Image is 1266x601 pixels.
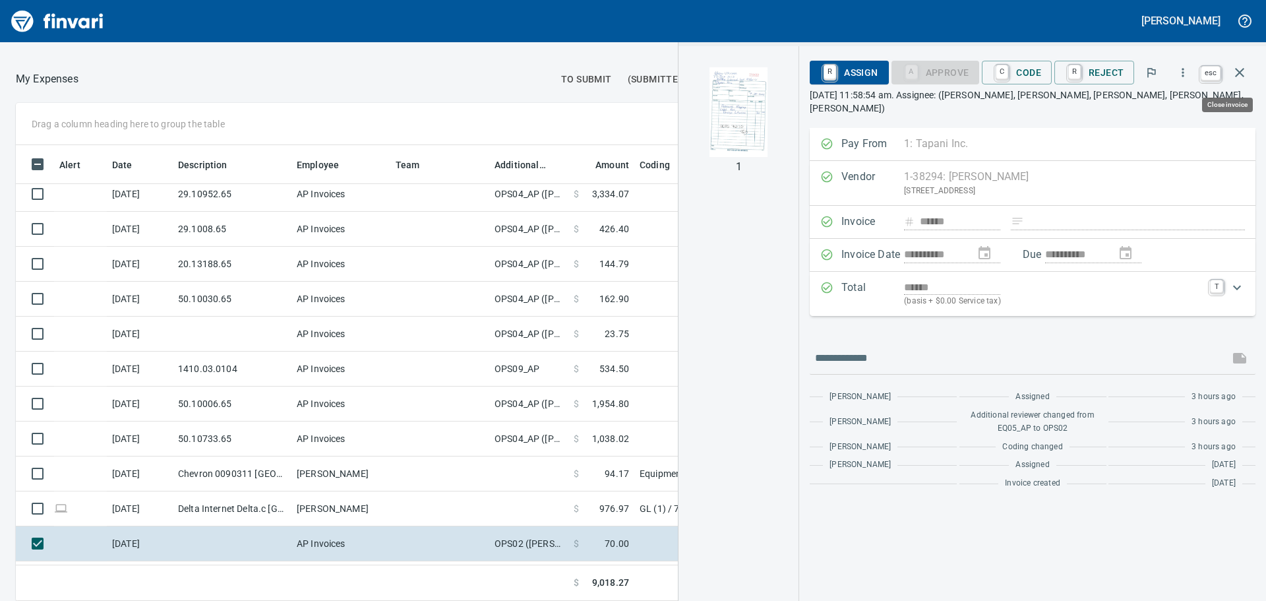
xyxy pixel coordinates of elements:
[107,282,173,317] td: [DATE]
[1002,441,1062,454] span: Coding changed
[396,157,420,173] span: Team
[291,282,390,317] td: AP Invoices
[1191,416,1236,429] span: 3 hours ago
[820,61,878,84] span: Assign
[178,157,245,173] span: Description
[1005,477,1060,490] span: Invoice created
[291,317,390,352] td: AP Invoices
[291,457,390,491] td: [PERSON_NAME]
[634,457,964,491] td: Equipment (1) / 5030263: 2025 GMC Sierra 1500 / 130: Fuel / 4: Fuel
[574,397,579,410] span: $
[16,71,78,87] p: My Expenses
[291,387,390,422] td: AP Invoices
[810,61,888,84] button: RAssign
[495,157,563,173] span: Additional Reviewer
[634,561,964,596] td: Equipment (1) / 5030263: 2025 GMC Sierra 1500 / 130: Fuel / 4: Fuel
[736,159,742,175] p: 1
[489,317,568,352] td: OPS04_AP ([PERSON_NAME], [PERSON_NAME], [PERSON_NAME], [PERSON_NAME], [PERSON_NAME])
[1068,65,1081,79] a: R
[829,416,891,429] span: [PERSON_NAME]
[291,491,390,526] td: [PERSON_NAME]
[605,467,629,480] span: 94.17
[574,467,579,480] span: $
[291,177,390,212] td: AP Invoices
[59,157,80,173] span: Alert
[107,212,173,247] td: [DATE]
[1141,14,1221,28] h5: [PERSON_NAME]
[1212,459,1236,472] span: [DATE]
[904,295,1202,308] p: (basis + $0.00 Service tax)
[1138,11,1224,31] button: [PERSON_NAME]
[599,257,629,270] span: 144.79
[1191,391,1236,404] span: 3 hours ago
[489,247,568,282] td: OPS04_AP ([PERSON_NAME], [PERSON_NAME], [PERSON_NAME], [PERSON_NAME], [PERSON_NAME])
[107,247,173,282] td: [DATE]
[173,491,291,526] td: Delta Internet Delta.c [GEOGRAPHIC_DATA] [GEOGRAPHIC_DATA]
[599,222,629,236] span: 426.40
[112,157,150,173] span: Date
[1015,391,1049,404] span: Assigned
[574,432,579,445] span: $
[107,457,173,491] td: [DATE]
[297,157,339,173] span: Employee
[173,177,291,212] td: 29.10952.65
[810,272,1255,316] div: Expand
[16,71,78,87] nav: breadcrumb
[574,537,579,550] span: $
[396,157,437,173] span: Team
[291,352,390,387] td: AP Invoices
[982,61,1052,84] button: CCode
[489,282,568,317] td: OPS04_AP ([PERSON_NAME], [PERSON_NAME], [PERSON_NAME], [PERSON_NAME], [PERSON_NAME])
[173,282,291,317] td: 50.10030.65
[107,491,173,526] td: [DATE]
[107,561,173,596] td: [DATE]
[1224,342,1255,374] span: This records your message into the invoice and notifies anyone mentioned
[107,387,173,422] td: [DATE]
[599,502,629,515] span: 976.97
[574,502,579,515] span: $
[107,352,173,387] td: [DATE]
[107,422,173,457] td: [DATE]
[173,247,291,282] td: 20.13188.65
[841,280,904,308] p: Total
[107,317,173,352] td: [DATE]
[574,576,579,590] span: $
[107,177,173,212] td: [DATE]
[1137,58,1166,87] button: Flag
[561,71,612,88] span: To Submit
[966,409,1100,435] span: Additional reviewer changed from EQ05_AP to OPS02
[992,61,1041,84] span: Code
[1210,280,1223,293] a: T
[173,212,291,247] td: 29.1008.65
[489,387,568,422] td: OPS04_AP ([PERSON_NAME], [PERSON_NAME], [PERSON_NAME], [PERSON_NAME], [PERSON_NAME])
[628,71,688,88] span: (Submitted)
[291,526,390,561] td: AP Invoices
[1212,477,1236,490] span: [DATE]
[574,187,579,201] span: $
[574,327,579,340] span: $
[32,117,225,131] p: Drag a column heading here to group the table
[640,157,687,173] span: Coding
[178,157,227,173] span: Description
[489,212,568,247] td: OPS04_AP ([PERSON_NAME], [PERSON_NAME], [PERSON_NAME], [PERSON_NAME], [PERSON_NAME])
[996,65,1008,79] a: C
[291,247,390,282] td: AP Invoices
[489,352,568,387] td: OPS09_AP
[574,362,579,375] span: $
[489,526,568,561] td: OPS02 ([PERSON_NAME], [PERSON_NAME], [PERSON_NAME], [PERSON_NAME])
[112,157,133,173] span: Date
[59,157,98,173] span: Alert
[297,157,356,173] span: Employee
[291,561,390,596] td: [PERSON_NAME]
[489,422,568,457] td: OPS04_AP ([PERSON_NAME], [PERSON_NAME], [PERSON_NAME], [PERSON_NAME], [PERSON_NAME])
[592,432,629,445] span: 1,038.02
[574,257,579,270] span: $
[829,441,891,454] span: [PERSON_NAME]
[173,422,291,457] td: 50.10733.65
[1201,66,1221,80] a: esc
[694,67,783,157] img: Page 1
[605,327,629,340] span: 23.75
[8,5,107,37] img: Finvari
[173,387,291,422] td: 50.10006.65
